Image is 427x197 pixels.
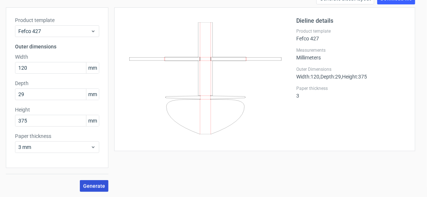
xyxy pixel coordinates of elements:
button: Generate [80,180,108,192]
span: Generate [83,183,105,189]
span: Width : 120 [296,74,319,80]
label: Paper thickness [296,85,406,91]
label: Outer Dimensions [296,66,406,72]
span: Fefco 427 [18,28,90,35]
label: Product template [15,17,99,24]
h3: Outer dimensions [15,43,99,50]
span: , Height : 375 [341,74,367,80]
h2: Dieline details [296,17,406,25]
span: mm [86,115,99,126]
label: Product template [296,28,406,34]
div: Fefco 427 [296,28,406,41]
label: Measurements [296,47,406,53]
label: Depth [15,80,99,87]
span: mm [86,89,99,100]
span: 3 mm [18,143,90,151]
label: Paper thickness [15,132,99,140]
span: , Depth : 29 [319,74,341,80]
label: Height [15,106,99,113]
div: 3 [296,85,406,99]
span: mm [86,62,99,73]
label: Width [15,53,99,61]
div: Millimeters [296,47,406,61]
